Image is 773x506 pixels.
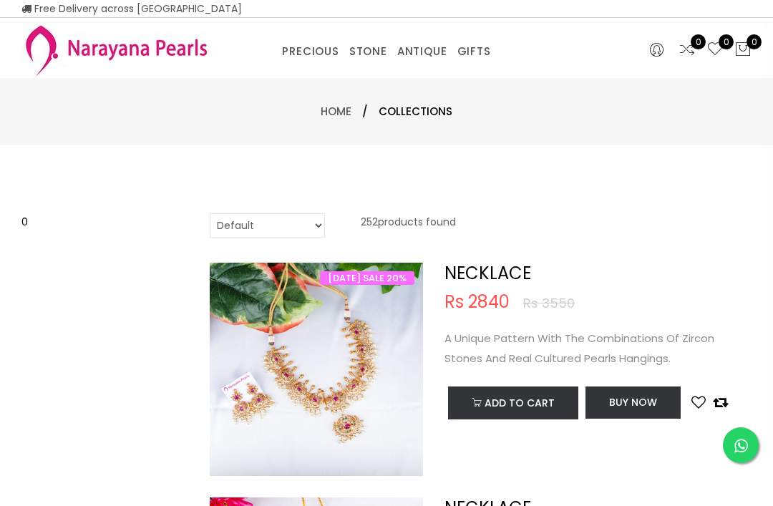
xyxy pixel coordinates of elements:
[523,297,575,310] span: Rs 3550
[361,213,456,238] p: 252 products found
[713,394,728,411] button: Add to compare
[691,394,706,411] button: Add to wishlist
[444,293,510,311] span: Rs 2840
[21,1,242,16] span: Free Delivery across [GEOGRAPHIC_DATA]
[691,34,706,49] span: 0
[734,41,752,59] button: 0
[379,103,452,120] span: Collections
[719,34,734,49] span: 0
[320,271,414,285] span: [DATE] SALE 20%
[706,41,724,59] a: 0
[349,41,387,62] a: STONE
[444,261,531,285] a: NECKLACE
[21,213,188,230] div: 0
[679,41,696,59] a: 0
[282,41,339,62] a: PRECIOUS
[585,386,681,419] button: Buy Now
[321,104,351,119] a: Home
[444,329,752,369] p: A Unique Pattern With The Combinations Of Zircon Stones And Real Cultured Pearls Hangings.
[457,41,491,62] a: GIFTS
[397,41,447,62] a: ANTIQUE
[747,34,762,49] span: 0
[362,103,368,120] span: /
[448,386,578,419] button: Add to cart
